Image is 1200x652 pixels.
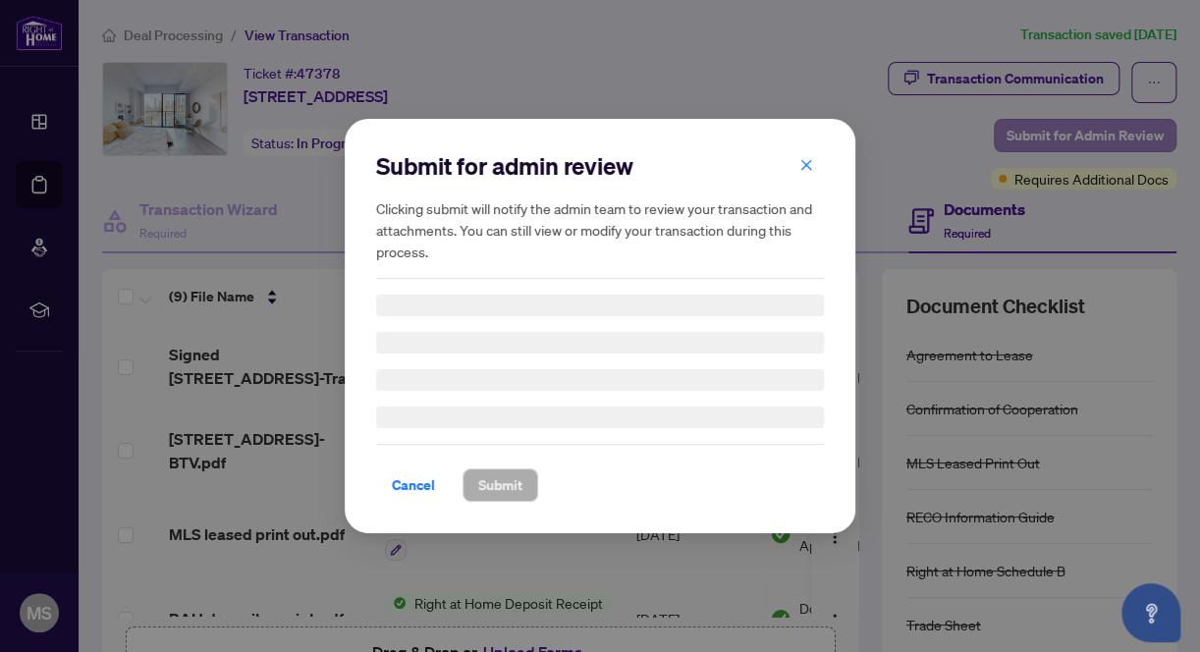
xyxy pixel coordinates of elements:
[376,150,824,182] h2: Submit for admin review
[1121,583,1180,642] button: Open asap
[799,158,813,172] span: close
[376,468,451,502] button: Cancel
[463,468,538,502] button: Submit
[392,469,435,501] span: Cancel
[376,197,824,262] h5: Clicking submit will notify the admin team to review your transaction and attachments. You can st...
